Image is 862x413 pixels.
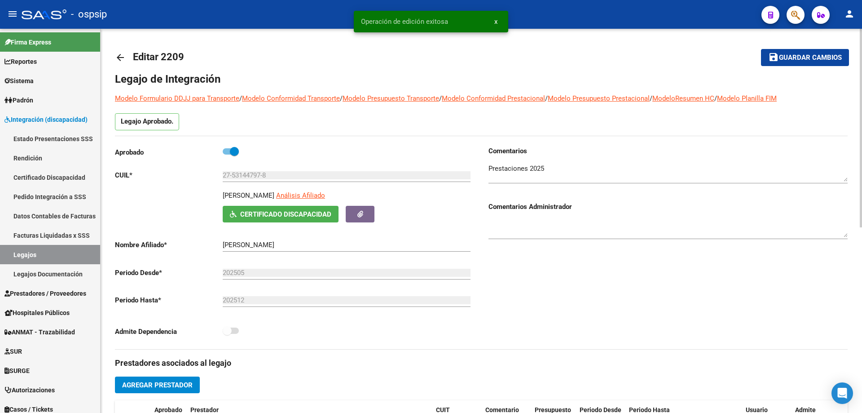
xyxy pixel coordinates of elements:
[115,357,848,369] h3: Prestadores asociados al legajo
[115,113,179,130] p: Legajo Aprobado.
[844,9,855,19] mat-icon: person
[4,57,37,67] span: Reportes
[4,327,75,337] span: ANMAT - Trazabilidad
[115,377,200,393] button: Agregar Prestador
[115,295,223,305] p: Periodo Hasta
[488,202,848,212] h3: Comentarios Administrador
[115,170,223,180] p: CUIL
[4,346,22,356] span: SUR
[276,191,325,200] span: Análisis Afiliado
[71,4,107,24] span: - ospsip
[4,308,70,318] span: Hospitales Públicos
[361,17,448,26] span: Operación de edición exitosa
[4,37,51,47] span: Firma Express
[4,289,86,298] span: Prestadores / Proveedores
[115,72,848,86] h1: Legajo de Integración
[115,327,223,337] p: Admite Dependencia
[768,52,779,62] mat-icon: save
[487,13,505,30] button: x
[494,18,497,26] span: x
[115,240,223,250] p: Nombre Afiliado
[4,385,55,395] span: Autorizaciones
[115,147,223,157] p: Aprobado
[240,210,331,218] span: Certificado Discapacidad
[115,268,223,278] p: Periodo Desde
[4,366,30,376] span: SURGE
[7,9,18,19] mat-icon: menu
[442,94,545,102] a: Modelo Conformidad Prestacional
[4,115,88,124] span: Integración (discapacidad)
[115,94,239,102] a: Modelo Formulario DDJJ para Transporte
[717,94,777,102] a: Modelo Planilla FIM
[4,95,33,105] span: Padrón
[223,191,274,200] p: [PERSON_NAME]
[548,94,650,102] a: Modelo Presupuesto Prestacional
[242,94,340,102] a: Modelo Conformidad Transporte
[779,54,842,62] span: Guardar cambios
[652,94,714,102] a: ModeloResumen HC
[4,76,34,86] span: Sistema
[343,94,439,102] a: Modelo Presupuesto Transporte
[761,49,849,66] button: Guardar cambios
[488,146,848,156] h3: Comentarios
[133,51,184,62] span: Editar 2209
[122,381,193,389] span: Agregar Prestador
[115,52,126,63] mat-icon: arrow_back
[831,382,853,404] div: Open Intercom Messenger
[223,206,339,222] button: Certificado Discapacidad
